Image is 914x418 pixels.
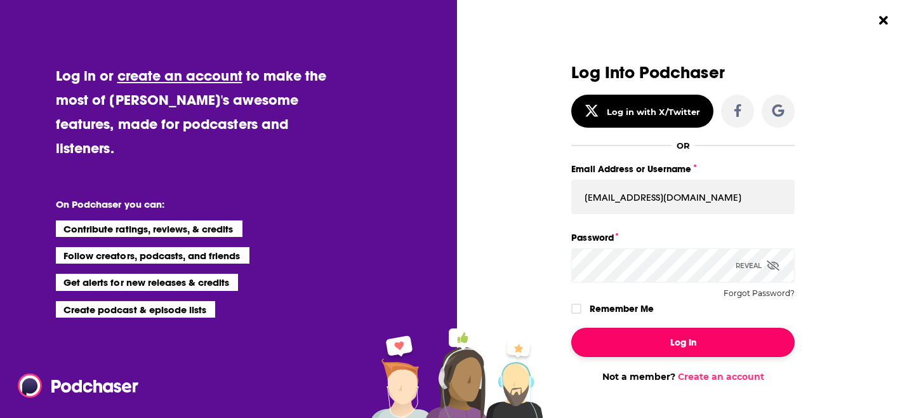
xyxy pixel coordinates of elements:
li: On Podchaser you can: [56,198,310,210]
li: Create podcast & episode lists [56,301,215,318]
div: Reveal [736,248,779,283]
button: Log in with X/Twitter [571,95,713,128]
label: Password [571,229,795,246]
a: create an account [117,67,242,84]
input: Email Address or Username [571,180,795,214]
label: Remember Me [590,300,654,317]
button: Forgot Password? [724,289,795,298]
li: Contribute ratings, reviews, & credits [56,220,242,237]
div: Not a member? [571,371,795,382]
li: Follow creators, podcasts, and friends [56,247,249,264]
div: Log in with X/Twitter [607,107,700,117]
a: Create an account [678,371,764,382]
label: Email Address or Username [571,161,795,177]
a: Podchaser - Follow, Share and Rate Podcasts [18,374,129,398]
div: OR [677,140,690,151]
button: Close Button [871,8,896,32]
button: Log In [571,328,795,357]
li: Get alerts for new releases & credits [56,274,238,290]
h3: Log Into Podchaser [571,64,795,82]
img: Podchaser - Follow, Share and Rate Podcasts [18,374,140,398]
